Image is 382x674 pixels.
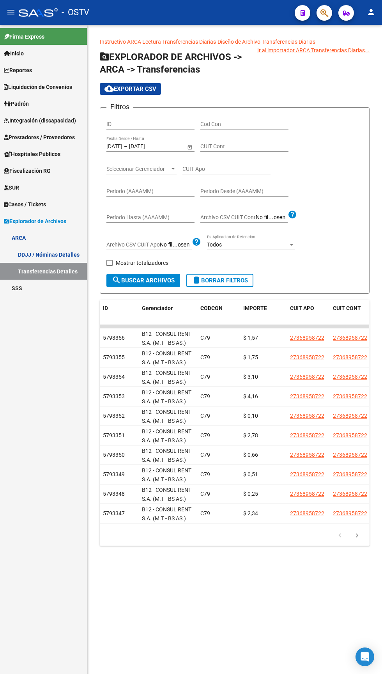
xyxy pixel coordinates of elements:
span: 5793348 [103,491,125,497]
mat-icon: help [192,237,201,247]
span: $ 0,66 [243,452,258,458]
a: go to previous page [332,532,347,540]
span: $ 4,16 [243,393,258,399]
span: Reportes [4,66,32,74]
span: CUIT APO [290,305,314,311]
span: EXPLORADOR DE ARCHIVOS -> ARCA -> Transferencias [100,51,242,75]
a: go to next page [350,532,364,540]
span: 27368958722 [333,491,367,497]
h3: Filtros [106,101,133,112]
datatable-header-cell: Gerenciador [139,300,197,326]
datatable-header-cell: ID [100,300,139,326]
span: – [124,143,127,150]
span: Borrar Filtros [192,277,248,284]
button: Borrar Filtros [186,274,253,287]
span: B12 - CONSUL RENT S.A. (M.T - BS AS.) [142,370,191,385]
span: Buscar Archivos [112,277,175,284]
span: 27368958722 [290,432,324,438]
button: Open calendar [186,143,194,151]
span: CUIT CONT [333,305,361,311]
span: C79 [200,393,210,399]
span: 27368958722 [290,393,324,399]
span: 5793354 [103,374,125,380]
span: Liquidación de Convenios [4,83,72,91]
span: Padrón [4,99,29,108]
span: 27368958722 [290,335,324,341]
span: CODCON [200,305,223,311]
span: 27368958722 [290,374,324,380]
input: Fecha fin [129,143,167,150]
span: 27368958722 [333,452,367,458]
span: C79 [200,491,210,497]
span: Hospitales Públicos [4,150,60,158]
span: C79 [200,335,210,341]
mat-icon: search [112,275,121,285]
span: 27368958722 [290,354,324,360]
span: B12 - CONSUL RENT S.A. (M.T - BS AS.) [142,506,191,521]
datatable-header-cell: CUIT CONT [330,300,373,326]
span: 5793356 [103,335,125,341]
span: C79 [200,471,210,477]
span: Archivo CSV CUIT Apo [106,241,160,248]
span: $ 3,10 [243,374,258,380]
span: 27368958722 [290,452,324,458]
span: - OSTV [62,4,89,21]
span: Explorador de Archivos [4,217,66,225]
span: Integración (discapacidad) [4,116,76,125]
span: 27368958722 [290,510,324,516]
span: Inicio [4,49,24,58]
span: B12 - CONSUL RENT S.A. (M.T - BS AS.) [142,448,191,463]
datatable-header-cell: IMPORTE [240,300,287,326]
button: Exportar CSV [100,83,161,95]
span: 27368958722 [333,374,367,380]
button: Buscar Archivos [106,274,180,287]
span: SUR [4,183,19,192]
span: 5793352 [103,413,125,419]
datatable-header-cell: CUIT APO [287,300,330,326]
a: Diseño de Archivo Transferencias Diarias [218,39,315,45]
span: C79 [200,374,210,380]
span: 27368958722 [333,432,367,438]
mat-icon: delete [192,275,201,285]
mat-icon: cloud_download [104,84,114,93]
span: 5793353 [103,393,125,399]
span: 27368958722 [290,471,324,477]
span: 27368958722 [333,471,367,477]
span: 27368958722 [290,491,324,497]
div: Open Intercom Messenger [355,647,374,666]
span: $ 2,34 [243,510,258,516]
span: $ 2,78 [243,432,258,438]
mat-icon: person [366,7,376,17]
span: B12 - CONSUL RENT S.A. (M.T - BS AS.) [142,428,191,443]
span: 27368958722 [333,335,367,341]
span: C79 [200,452,210,458]
span: Mostrar totalizadores [116,258,168,268]
span: $ 1,75 [243,354,258,360]
span: 5793351 [103,432,125,438]
span: 27368958722 [333,510,367,516]
span: 5793355 [103,354,125,360]
a: Instructivo ARCA Lectura Transferencias Diarias [100,39,216,45]
input: Fecha inicio [106,143,122,150]
div: Ir al importador ARCA Transferencias Diarias... [257,46,370,55]
span: 27368958722 [333,413,367,419]
span: ID [103,305,108,311]
span: B12 - CONSUL RENT S.A. (M.T - BS AS.) [142,409,191,424]
span: $ 0,25 [243,491,258,497]
span: 5793349 [103,471,125,477]
mat-icon: help [288,210,297,219]
span: Exportar CSV [104,85,156,92]
span: 5793347 [103,510,125,516]
span: $ 0,51 [243,471,258,477]
span: Todos [207,241,222,248]
span: $ 0,10 [243,413,258,419]
span: Prestadores / Proveedores [4,133,75,142]
span: C79 [200,413,210,419]
span: 27368958722 [290,413,324,419]
span: 5793350 [103,452,125,458]
span: Casos / Tickets [4,200,46,209]
span: C79 [200,354,210,360]
span: C79 [200,510,210,516]
span: Firma Express [4,32,44,41]
span: B12 - CONSUL RENT S.A. (M.T - BS AS.) [142,331,191,346]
